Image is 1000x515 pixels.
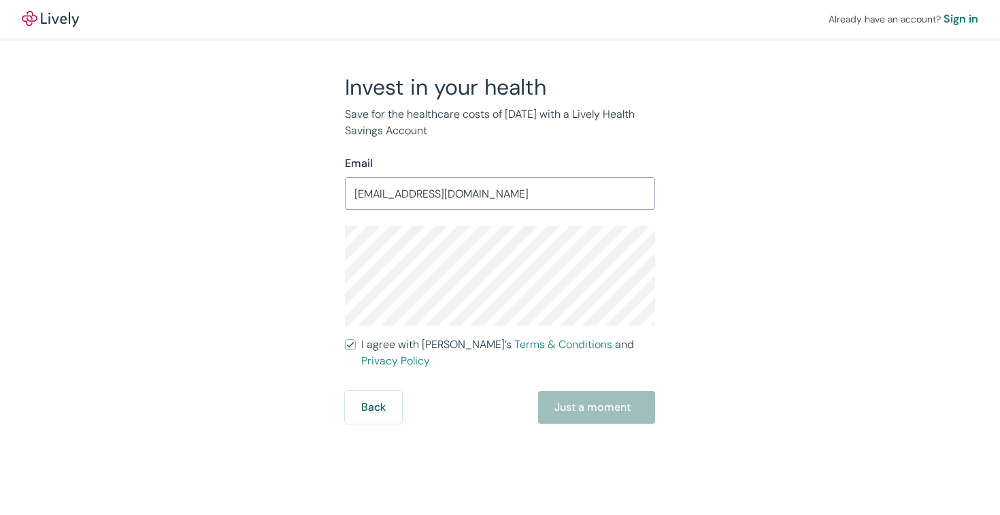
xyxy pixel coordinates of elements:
a: LivelyLively [22,11,79,27]
a: Privacy Policy [361,354,430,368]
a: Sign in [944,11,978,27]
a: Terms & Conditions [514,337,612,352]
button: Back [345,391,402,424]
label: Email [345,155,373,172]
span: I agree with [PERSON_NAME]’s and [361,337,655,369]
h2: Invest in your health [345,74,655,101]
div: Already have an account? [829,11,978,27]
p: Save for the healthcare costs of [DATE] with a Lively Health Savings Account [345,106,655,139]
img: Lively [22,11,79,27]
